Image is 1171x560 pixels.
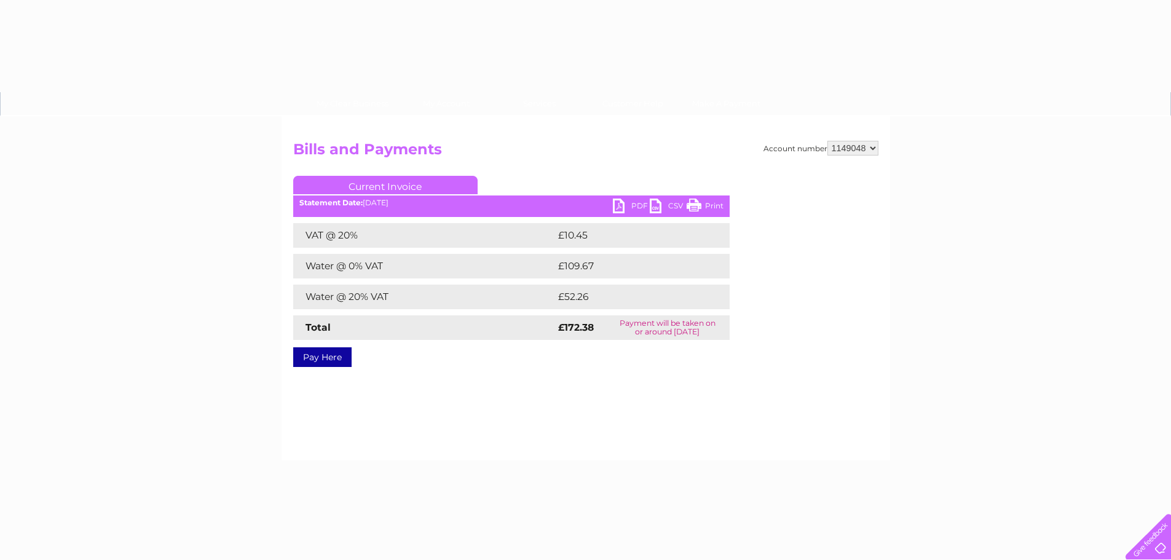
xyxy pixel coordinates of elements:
[293,254,555,278] td: Water @ 0% VAT
[613,199,650,216] a: PDF
[293,176,478,194] a: Current Invoice
[293,141,878,164] h2: Bills and Payments
[395,92,497,115] a: My Account
[605,315,729,340] td: Payment will be taken on or around [DATE]
[293,223,555,248] td: VAT @ 20%
[650,199,687,216] a: CSV
[293,347,352,367] a: Pay Here
[555,223,704,248] td: £10.45
[555,285,704,309] td: £52.26
[293,285,555,309] td: Water @ 20% VAT
[299,198,363,207] b: Statement Date:
[676,92,777,115] a: Make A Payment
[558,321,594,333] strong: £172.38
[293,199,730,207] div: [DATE]
[763,141,878,156] div: Account number
[302,92,403,115] a: My Clear Business
[687,199,723,216] a: Print
[582,92,684,115] a: Customer Help
[555,254,708,278] td: £109.67
[306,321,331,333] strong: Total
[489,92,590,115] a: Services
